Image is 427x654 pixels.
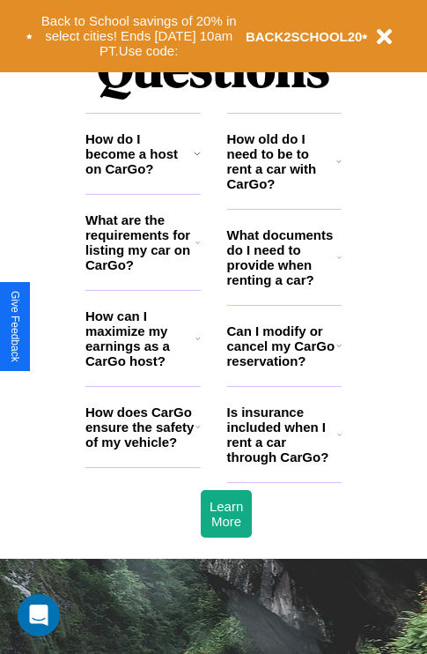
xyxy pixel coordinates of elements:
h3: Is insurance included when I rent a car through CarGo? [227,405,337,464]
h3: How do I become a host on CarGo? [85,131,194,176]
button: Back to School savings of 20% in select cities! Ends [DATE] 10am PT.Use code: [33,9,246,63]
h3: How can I maximize my earnings as a CarGo host? [85,308,195,368]
div: Give Feedback [9,291,21,362]
b: BACK2SCHOOL20 [246,29,363,44]
h3: What documents do I need to provide when renting a car? [227,227,338,287]
h3: How old do I need to be to rent a car with CarGo? [227,131,337,191]
div: Open Intercom Messenger [18,594,60,636]
h3: How does CarGo ensure the safety of my vehicle? [85,405,195,450]
h3: What are the requirements for listing my car on CarGo? [85,212,195,272]
h3: Can I modify or cancel my CarGo reservation? [227,323,336,368]
button: Learn More [201,490,252,538]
